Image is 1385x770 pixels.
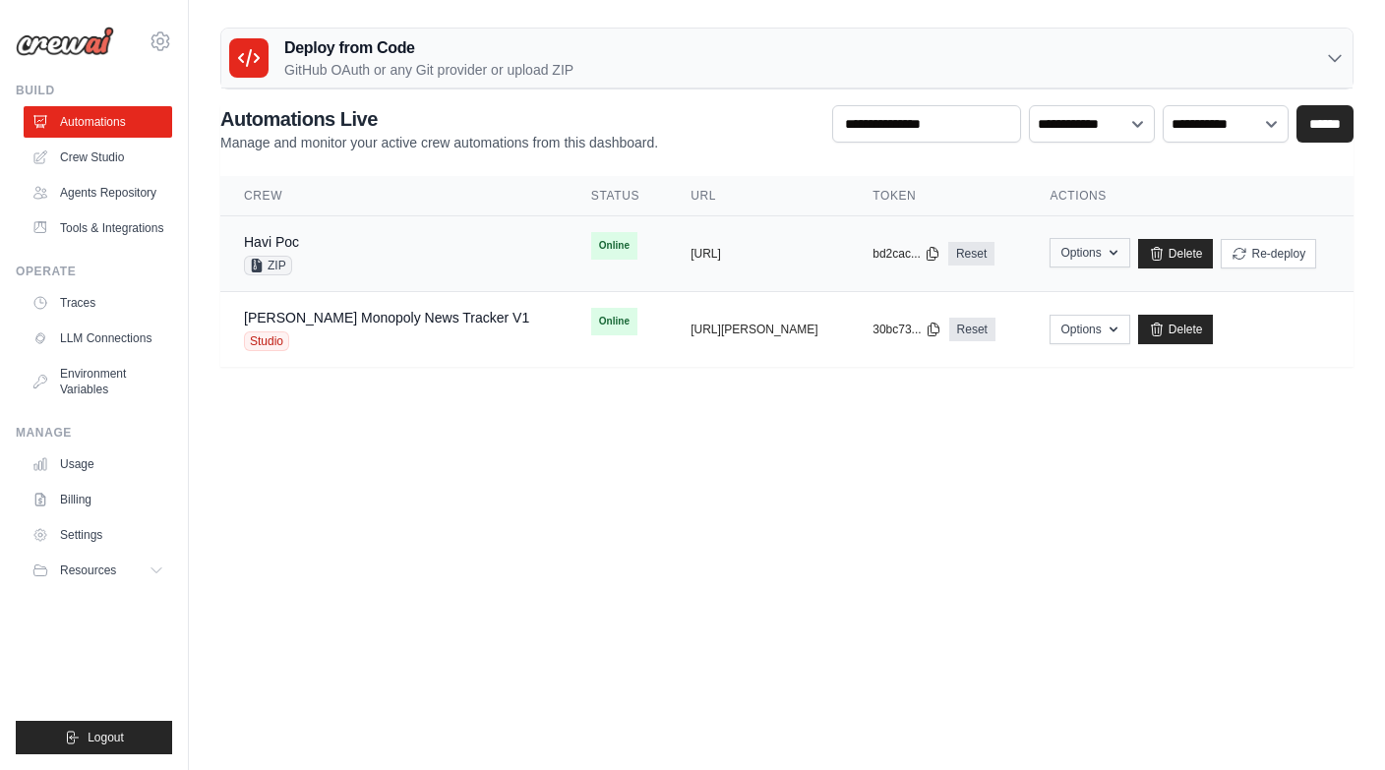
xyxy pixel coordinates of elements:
[220,133,658,152] p: Manage and monitor your active crew automations from this dashboard.
[88,730,124,745] span: Logout
[24,106,172,138] a: Automations
[591,308,637,335] span: Online
[873,322,940,337] button: 30bc73...
[16,27,114,56] img: Logo
[24,358,172,405] a: Environment Variables
[16,264,172,279] div: Operate
[1287,676,1385,770] iframe: Chat Widget
[591,232,637,260] span: Online
[16,83,172,98] div: Build
[1221,239,1316,268] button: Re-deploy
[244,234,299,250] a: Havi Poc
[24,142,172,173] a: Crew Studio
[244,331,289,351] span: Studio
[849,176,1026,216] th: Token
[1138,315,1214,344] a: Delete
[667,176,849,216] th: URL
[24,519,172,551] a: Settings
[24,212,172,244] a: Tools & Integrations
[284,60,573,80] p: GitHub OAuth or any Git provider or upload ZIP
[24,287,172,319] a: Traces
[220,176,568,216] th: Crew
[1026,176,1354,216] th: Actions
[24,177,172,208] a: Agents Repository
[244,256,292,275] span: ZIP
[1050,238,1129,267] button: Options
[1050,315,1129,344] button: Options
[60,563,116,578] span: Resources
[16,425,172,441] div: Manage
[1138,239,1214,268] a: Delete
[873,246,940,262] button: bd2cac...
[24,484,172,515] a: Billing
[24,323,172,354] a: LLM Connections
[284,36,573,60] h3: Deploy from Code
[949,318,995,341] a: Reset
[220,105,658,133] h2: Automations Live
[24,555,172,586] button: Resources
[24,448,172,480] a: Usage
[691,322,817,337] button: [URL][PERSON_NAME]
[16,721,172,754] button: Logout
[568,176,667,216] th: Status
[244,310,529,326] a: [PERSON_NAME] Monopoly News Tracker V1
[948,242,994,266] a: Reset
